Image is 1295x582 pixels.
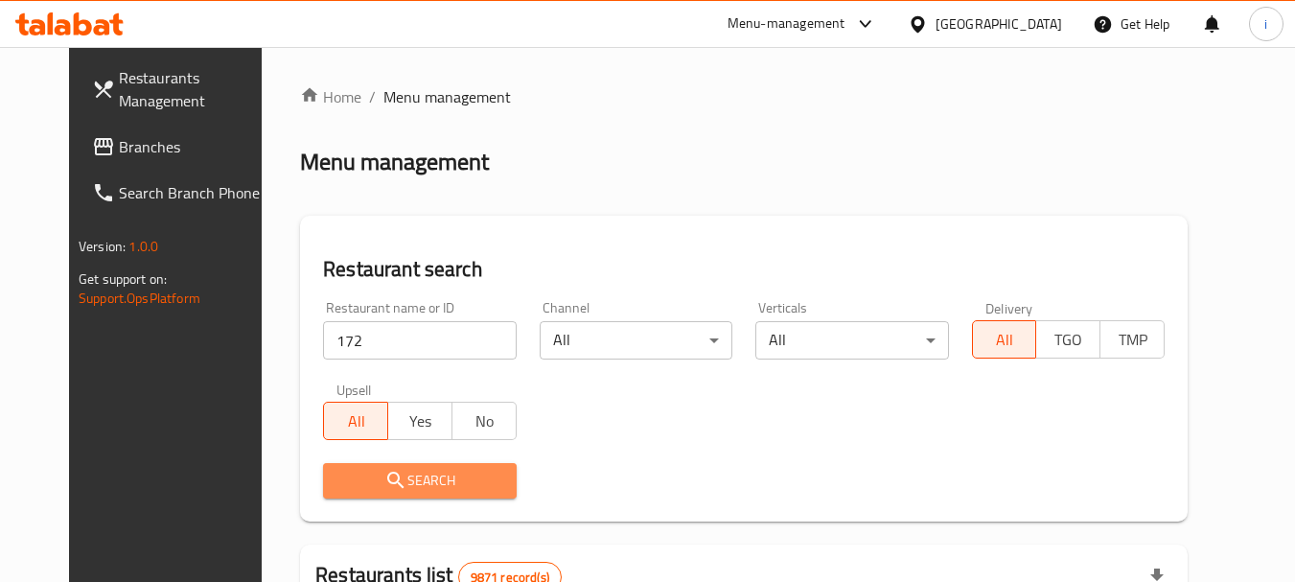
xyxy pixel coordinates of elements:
h2: Menu management [300,147,489,177]
a: Support.OpsPlatform [79,286,200,311]
span: i [1264,13,1267,35]
span: Get support on: [79,267,167,291]
h2: Restaurant search [323,255,1165,284]
button: Yes [387,402,452,440]
button: No [451,402,517,440]
span: Menu management [383,85,511,108]
li: / [369,85,376,108]
button: TGO [1035,320,1100,359]
label: Delivery [985,301,1033,314]
span: All [981,326,1029,354]
a: Restaurants Management [77,55,286,124]
button: TMP [1099,320,1165,359]
nav: breadcrumb [300,85,1188,108]
a: Search Branch Phone [77,170,286,216]
span: Restaurants Management [119,66,270,112]
span: TMP [1108,326,1157,354]
span: Version: [79,234,126,259]
span: 1.0.0 [128,234,158,259]
div: Menu-management [728,12,845,35]
span: Search Branch Phone [119,181,270,204]
span: No [460,407,509,435]
span: All [332,407,381,435]
button: All [972,320,1037,359]
button: All [323,402,388,440]
span: Branches [119,135,270,158]
div: All [755,321,948,360]
label: Upsell [336,383,372,396]
span: Yes [396,407,445,435]
div: All [540,321,732,360]
a: Branches [77,124,286,170]
button: Search [323,463,516,499]
a: Home [300,85,361,108]
span: Search [338,469,500,493]
span: TGO [1044,326,1093,354]
input: Search for restaurant name or ID.. [323,321,516,360]
div: [GEOGRAPHIC_DATA] [936,13,1062,35]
